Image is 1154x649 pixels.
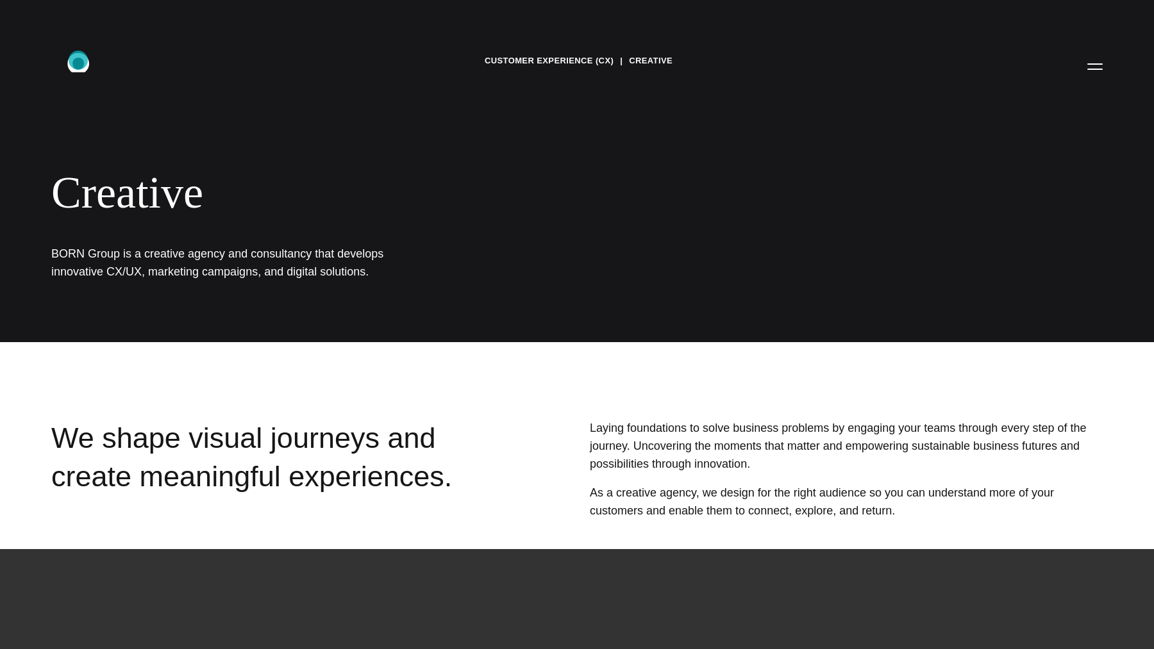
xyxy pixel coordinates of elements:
button: Open [1080,53,1110,79]
p: Laying foundations to solve business problems by engaging your teams through every step of the jo... [590,419,1103,473]
div: Creative [51,167,782,219]
a: Creative [629,51,673,70]
a: Customer Experience (CX) [485,51,614,70]
h1: BORN Group is a creative agency and consultancy that develops innovative CX/UX, marketing campaig... [51,245,436,281]
div: We shape visual journeys and create meaningful experiences. [51,419,474,523]
p: As a creative agency, we design for the right audience so you can understand more of your custome... [590,484,1103,520]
